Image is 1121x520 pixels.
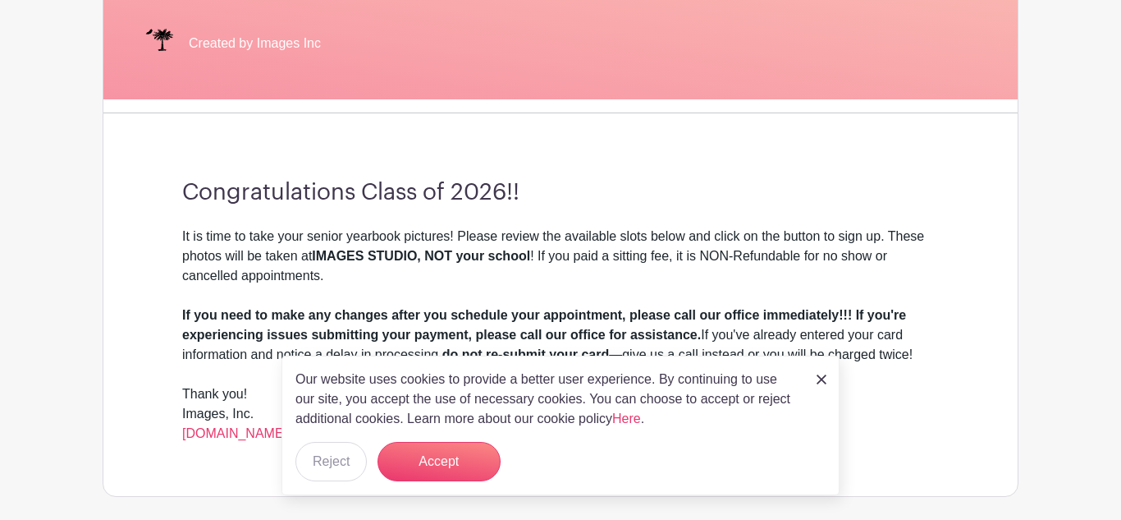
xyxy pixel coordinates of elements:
[182,404,939,444] div: Images, Inc.
[612,412,641,426] a: Here
[182,227,939,306] div: It is time to take your senior yearbook pictures! Please review the available slots below and cli...
[182,426,287,440] a: [DOMAIN_NAME]
[182,308,906,342] strong: If you need to make any changes after you schedule your appointment, please call our office immed...
[182,384,939,404] div: Thank you!
[295,370,799,429] p: Our website uses cookies to provide a better user experience. By continuing to use our site, you ...
[295,442,367,481] button: Reject
[817,375,826,384] img: close_button-5f87c8562297e5c2d7936805f587ecaba9071eb48480494691a3f1689db116b3.svg
[189,34,321,53] span: Created by Images Inc
[182,306,939,365] div: If you've already entered your card information and notice a delay in processing, —give us a call...
[143,27,176,60] img: IMAGES%20logo%20transparenT%20PNG%20s.png
[312,249,530,263] strong: IMAGES STUDIO, NOT your school
[182,179,939,207] h3: Congratulations Class of 2026!!
[442,347,610,361] strong: do not re-submit your card
[377,442,501,481] button: Accept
